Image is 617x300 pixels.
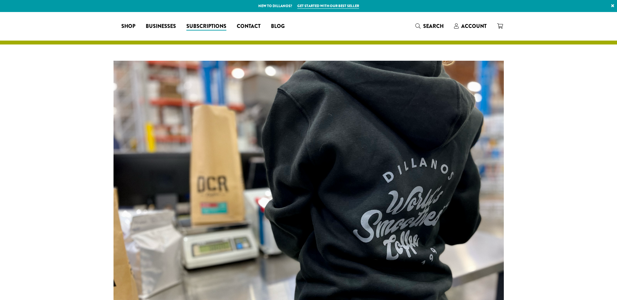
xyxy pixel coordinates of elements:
[116,21,141,31] a: Shop
[461,22,487,30] span: Account
[237,22,261,31] span: Contact
[146,22,176,31] span: Businesses
[297,3,359,9] a: Get started with our best seller
[423,22,444,30] span: Search
[186,22,226,31] span: Subscriptions
[271,22,285,31] span: Blog
[410,21,449,31] a: Search
[121,22,135,31] span: Shop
